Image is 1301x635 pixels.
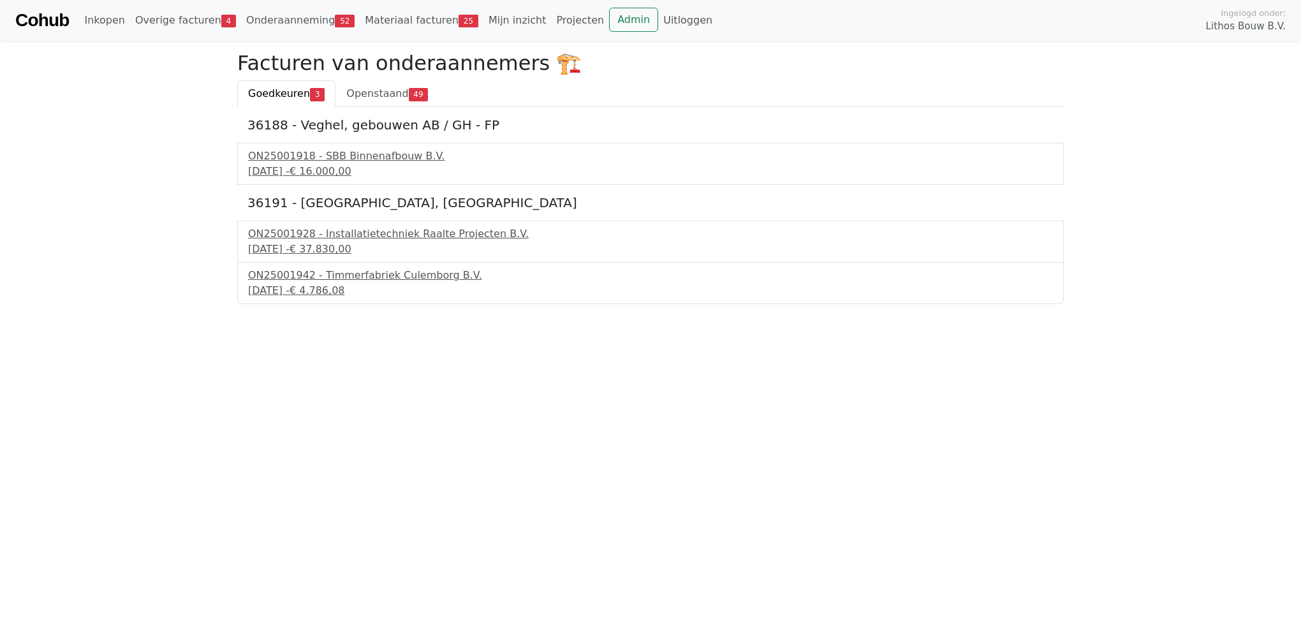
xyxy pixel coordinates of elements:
[310,88,325,101] span: 3
[290,243,351,255] span: € 37.830,00
[79,8,129,33] a: Inkopen
[241,8,360,33] a: Onderaanneming52
[248,149,1053,164] div: ON25001918 - SBB Binnenafbouw B.V.
[290,284,345,296] span: € 4.786,08
[15,5,69,36] a: Cohub
[248,226,1053,242] div: ON25001928 - Installatietechniek Raalte Projecten B.V.
[248,226,1053,257] a: ON25001928 - Installatietechniek Raalte Projecten B.V.[DATE] -€ 37.830,00
[658,8,717,33] a: Uitloggen
[335,80,439,107] a: Openstaand49
[1221,7,1286,19] span: Ingelogd onder:
[248,242,1053,257] div: [DATE] -
[248,283,1053,298] div: [DATE] -
[360,8,483,33] a: Materiaal facturen25
[459,15,478,27] span: 25
[221,15,236,27] span: 4
[609,8,658,32] a: Admin
[409,88,429,101] span: 49
[335,15,355,27] span: 52
[247,117,1054,133] h5: 36188 - Veghel, gebouwen AB / GH - FP
[483,8,552,33] a: Mijn inzicht
[248,268,1053,298] a: ON25001942 - Timmerfabriek Culemborg B.V.[DATE] -€ 4.786,08
[1206,19,1286,34] span: Lithos Bouw B.V.
[248,164,1053,179] div: [DATE] -
[248,87,310,99] span: Goedkeuren
[248,268,1053,283] div: ON25001942 - Timmerfabriek Culemborg B.V.
[130,8,241,33] a: Overige facturen4
[290,165,351,177] span: € 16.000,00
[237,80,335,107] a: Goedkeuren3
[237,51,1064,75] h2: Facturen van onderaannemers 🏗️
[247,195,1054,210] h5: 36191 - [GEOGRAPHIC_DATA], [GEOGRAPHIC_DATA]
[346,87,408,99] span: Openstaand
[248,149,1053,179] a: ON25001918 - SBB Binnenafbouw B.V.[DATE] -€ 16.000,00
[551,8,609,33] a: Projecten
